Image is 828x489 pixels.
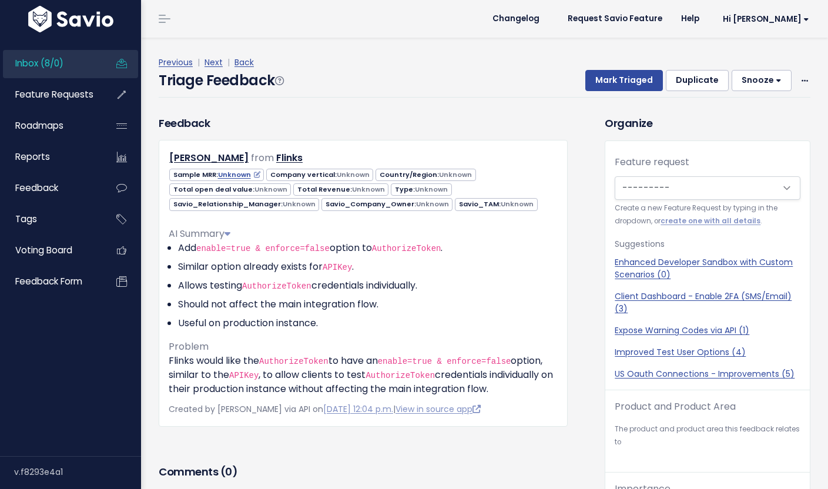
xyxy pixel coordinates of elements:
a: [PERSON_NAME] [169,151,249,165]
code: AuthorizeToken [259,357,328,366]
span: Savio_Company_Owner: [321,198,452,210]
small: Create a new Feature Request by typing in the dropdown, or . [615,202,800,227]
span: Country/Region: [376,169,475,181]
a: create one with all details [661,216,760,226]
span: | [225,56,232,68]
span: Unknown [283,199,316,209]
span: Savio_TAM: [455,198,537,210]
span: Feature Requests [15,88,93,101]
span: 0 [225,464,232,479]
h3: Comments ( ) [159,464,568,480]
span: Unknown [337,170,370,179]
a: Unknown [218,170,260,179]
span: Unknown [254,185,287,194]
a: Feature Requests [3,81,98,108]
a: Roadmaps [3,112,98,139]
p: Suggestions [615,237,800,252]
span: Unknown [501,199,534,209]
a: Enhanced Developer Sandbox with Custom Scenarios (0) [615,256,800,281]
span: AI Summary [169,227,230,240]
a: Expose Warning Codes via API (1) [615,324,800,337]
a: Voting Board [3,237,98,264]
code: APIKey [229,371,259,380]
p: Flinks would like the to have an option, similar to the , to allow clients to test credentials in... [169,354,558,396]
h3: Organize [605,115,810,131]
span: Roadmaps [15,119,63,132]
small: The product and product area this feedback relates to [615,423,800,448]
span: Unknown [415,185,448,194]
span: Changelog [492,15,539,23]
span: Hi [PERSON_NAME] [723,15,809,24]
li: Should not affect the main integration flow. [178,297,558,312]
code: enable=true & enforce=false [196,244,330,253]
li: Add option to . [178,241,558,255]
a: Feedback [3,175,98,202]
code: AuthorizeToken [366,371,435,380]
a: Reports [3,143,98,170]
span: Unknown [352,185,385,194]
label: Product and Product Area [615,400,736,414]
code: enable=true & enforce=false [378,357,511,366]
code: AuthorizeToken [242,282,311,291]
span: Company vertical: [266,169,373,181]
code: AuthorizeToken [372,244,441,253]
span: from [251,151,274,165]
a: US Oauth Connections - Improvements (5) [615,368,800,380]
button: Duplicate [666,70,729,91]
a: Feedback form [3,268,98,295]
span: Voting Board [15,244,72,256]
a: Previous [159,56,193,68]
a: Flinks [276,151,303,165]
span: | [195,56,202,68]
li: Allows testing credentials individually. [178,279,558,293]
a: Tags [3,206,98,233]
span: Reports [15,150,50,163]
a: Back [234,56,254,68]
span: Unknown [416,199,449,209]
a: View in source app [395,403,481,415]
span: Created by [PERSON_NAME] via API on | [169,403,481,415]
img: logo-white.9d6f32f41409.svg [25,6,116,32]
button: Snooze [732,70,792,91]
li: Useful on production instance. [178,316,558,330]
h3: Feedback [159,115,210,131]
span: Feedback [15,182,58,194]
a: Hi [PERSON_NAME] [709,10,819,28]
a: Client Dashboard - Enable 2FA (SMS/Email) (3) [615,290,800,315]
div: v.f8293e4a1 [14,457,141,487]
a: Help [672,10,709,28]
a: Next [205,56,223,68]
span: Sample MRR: [169,169,264,181]
span: Feedback form [15,275,82,287]
span: Type: [391,183,451,196]
button: Mark Triaged [585,70,663,91]
span: Tags [15,213,37,225]
h4: Triage Feedback [159,70,283,91]
a: [DATE] 12:04 p.m. [323,403,393,415]
a: Request Savio Feature [558,10,672,28]
span: Savio_Relationship_Manager: [169,198,319,210]
span: Unknown [439,170,472,179]
span: Total open deal value: [169,183,291,196]
code: APIKey [323,263,352,272]
li: Similar option already exists for . [178,260,558,274]
a: Inbox (8/0) [3,50,98,77]
a: Improved Test User Options (4) [615,346,800,359]
span: Problem [169,340,209,353]
label: Feature request [615,155,689,169]
span: Inbox (8/0) [15,57,63,69]
span: Total Revenue: [293,183,388,196]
